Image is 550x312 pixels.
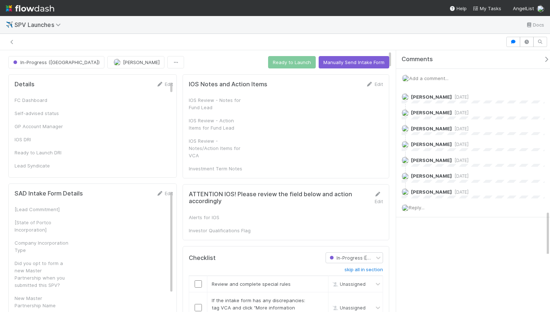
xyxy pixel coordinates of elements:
button: Manually Send Intake Form [319,56,389,68]
span: [PERSON_NAME] [411,94,452,100]
button: Ready to Launch [268,56,316,68]
span: [DATE] [452,94,469,100]
img: avatar_0a9e60f7-03da-485c-bb15-a40c44fcec20.png [402,188,409,196]
span: Add a comment... [409,75,449,81]
div: Did you opt to form a new Master Partnership when you submitted this SPV? [15,260,69,289]
img: avatar_b18de8e2-1483-4e81-aa60-0a3d21592880.png [402,141,409,148]
h5: SAD Intake Form Details [15,190,83,197]
div: New Master Partnership Name [15,295,69,309]
span: Reply... [409,205,425,210]
span: Unassigned [331,305,366,311]
button: [PERSON_NAME] [107,56,164,68]
div: IOS Review - Notes/Action Items for VCA [189,137,243,159]
img: avatar_b18de8e2-1483-4e81-aa60-0a3d21592880.png [402,125,409,132]
a: Edit [156,190,173,196]
a: skip all in section [344,267,383,276]
div: Lead Syndicate [15,162,69,169]
div: [Lead Commitment] [15,206,69,213]
div: GP Account Manager [15,123,69,130]
div: Company Incorporation Type [15,239,69,254]
a: Edit [366,81,383,87]
span: [DATE] [452,110,469,115]
div: Alerts for IOS [189,214,262,221]
div: Investment Term Notes [189,165,243,172]
h5: ATTENTION IOS! Please review the field below and action accordingly [189,191,367,205]
span: [DATE] [452,142,469,147]
img: avatar_0a9e60f7-03da-485c-bb15-a40c44fcec20.png [402,109,409,116]
img: avatar_b18de8e2-1483-4e81-aa60-0a3d21592880.png [402,173,409,180]
span: AngelList [513,5,534,11]
div: IOS DRI [15,136,69,143]
span: [PERSON_NAME] [411,189,452,195]
span: My Tasks [473,5,501,11]
span: [PERSON_NAME] [411,157,452,163]
span: SPV Launches [15,21,64,28]
span: Comments [402,56,433,63]
span: [PERSON_NAME] [411,141,452,147]
div: Self-advised status [15,110,69,117]
h6: skip all in section [344,267,383,273]
a: Docs [526,20,544,29]
div: Investor Qualifications Flag [189,227,262,234]
a: Edit [156,81,173,87]
span: [DATE] [452,189,469,195]
div: Help [449,5,467,12]
span: [DATE] [452,173,469,179]
span: [PERSON_NAME] [123,59,160,65]
span: Unassigned [331,281,366,287]
img: avatar_0a9e60f7-03da-485c-bb15-a40c44fcec20.png [402,157,409,164]
div: Ready to Launch DRI [15,149,69,156]
span: In-Progress ([GEOGRAPHIC_DATA]) [328,255,411,261]
span: ✈️ [6,21,13,28]
h5: Details [15,81,35,88]
div: [State of Portco Incorporation] [15,219,69,233]
img: avatar_0a9e60f7-03da-485c-bb15-a40c44fcec20.png [402,93,409,100]
span: [DATE] [452,126,469,131]
img: logo-inverted-e16ddd16eac7371096b0.svg [6,2,54,15]
img: avatar_0a9e60f7-03da-485c-bb15-a40c44fcec20.png [402,204,409,212]
a: My Tasks [473,5,501,12]
div: IOS Review - Action Items for Fund Lead [189,117,243,131]
span: Review and complete special rules [212,281,291,287]
span: [PERSON_NAME] [411,173,452,179]
h5: Checklist [189,254,216,262]
img: avatar_0a9e60f7-03da-485c-bb15-a40c44fcec20.png [113,59,121,66]
a: Edit [374,191,383,204]
span: [DATE] [452,158,469,163]
div: FC Dashboard [15,96,69,104]
div: IOS Review - Notes for Fund Lead [189,96,243,111]
span: [PERSON_NAME] [411,126,452,131]
h5: IOS Notes and Action Items [189,81,267,88]
img: avatar_0a9e60f7-03da-485c-bb15-a40c44fcec20.png [402,75,409,82]
span: [PERSON_NAME] [411,110,452,115]
img: avatar_0a9e60f7-03da-485c-bb15-a40c44fcec20.png [537,5,544,12]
